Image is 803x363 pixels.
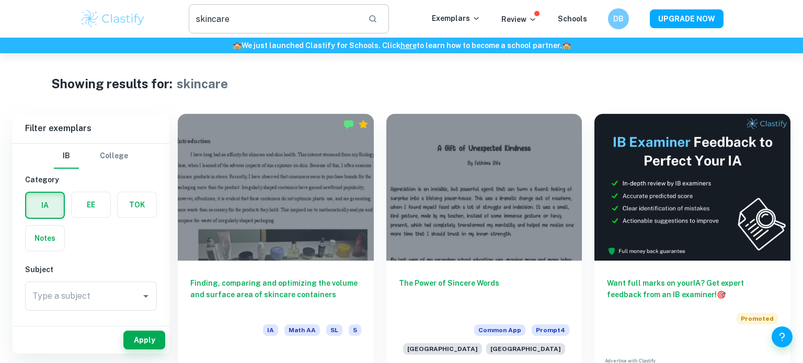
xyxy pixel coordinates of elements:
[51,74,173,93] h1: Showing results for:
[54,144,128,169] div: Filter type choice
[177,74,228,93] h1: skincare
[400,41,417,50] a: here
[562,41,571,50] span: 🏫
[349,324,361,336] span: 5
[139,289,153,303] button: Open
[123,331,165,349] button: Apply
[717,290,726,299] span: 🎯
[189,4,360,33] input: Search for any exemplars...
[284,324,320,336] span: Math AA
[607,277,778,300] h6: Want full marks on your IA ? Get expert feedback from an IB examiner!
[263,324,278,336] span: IA
[326,324,342,336] span: SL
[594,114,790,261] img: Thumbnail
[532,324,569,336] span: Prompt 4
[486,343,565,355] span: [GEOGRAPHIC_DATA]
[358,119,369,130] div: Premium
[13,114,169,143] h6: Filter exemplars
[118,192,156,217] button: TOK
[613,13,625,25] h6: DB
[343,119,354,130] img: Marked
[399,277,570,312] h6: The Power of Sincere Words
[2,40,801,51] h6: We just launched Clastify for Schools. Click to learn how to become a school partner.
[501,14,537,25] p: Review
[233,41,242,50] span: 🏫
[432,13,480,24] p: Exemplars
[72,192,110,217] button: EE
[650,9,724,28] button: UPGRADE NOW
[100,144,128,169] button: College
[403,343,482,355] span: [GEOGRAPHIC_DATA]
[26,193,64,218] button: IA
[25,264,157,275] h6: Subject
[25,174,157,185] h6: Category
[772,326,793,347] button: Help and Feedback
[54,144,79,169] button: IB
[79,8,146,29] img: Clastify logo
[190,277,361,312] h6: Finding, comparing and optimizing the volume and surface area of skincare containers
[558,15,587,23] a: Schools
[474,324,525,336] span: Common App
[608,8,629,29] button: DB
[737,313,778,324] span: Promoted
[26,226,64,251] button: Notes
